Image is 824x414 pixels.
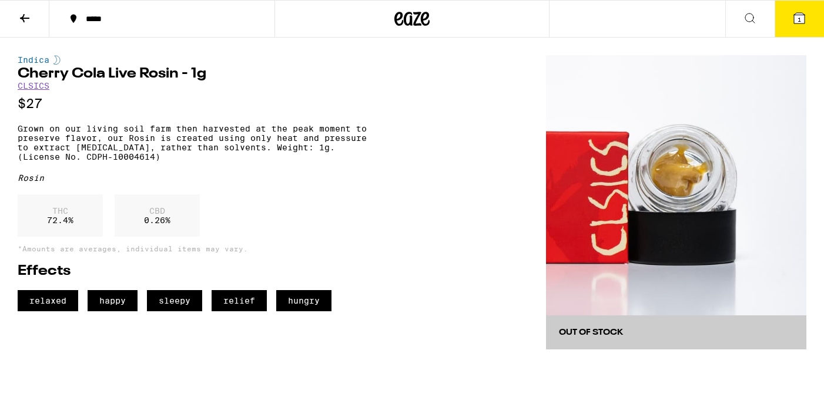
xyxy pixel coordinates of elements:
div: Rosin [18,173,373,183]
span: happy [88,290,138,311]
span: sleepy [147,290,202,311]
img: CLSICS - Cherry Cola Live Rosin - 1g [546,55,806,315]
a: CLSICS [18,81,49,90]
p: $27 [18,96,373,111]
span: Out of Stock [559,328,623,336]
div: 0.26 % [115,194,200,237]
p: CBD [144,206,170,216]
button: 1 [775,1,824,37]
span: relaxed [18,290,78,311]
span: hungry [276,290,331,311]
p: THC [47,206,73,216]
div: 72.4 % [18,194,103,237]
button: Out of Stock [546,315,806,349]
p: Grown on our living soil farm then harvested at the peak moment to preserve flavor, our Rosin is ... [18,124,373,161]
h2: Effects [18,264,373,278]
h1: Cherry Cola Live Rosin - 1g [18,67,373,81]
p: *Amounts are averages, individual items may vary. [18,245,373,253]
span: relief [212,290,267,311]
div: Indica [18,55,373,65]
span: 1 [798,16,801,23]
img: indicaColor.svg [53,55,61,65]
